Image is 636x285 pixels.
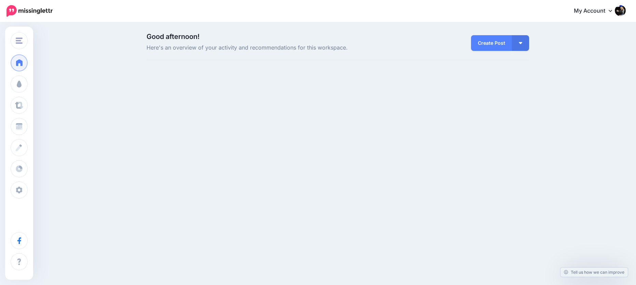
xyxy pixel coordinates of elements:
[567,3,626,19] a: My Account
[519,42,522,44] img: arrow-down-white.png
[471,35,512,51] a: Create Post
[147,43,398,52] span: Here's an overview of your activity and recommendations for this workspace.
[561,268,628,277] a: Tell us how we can improve
[147,32,199,41] span: Good afternoon!
[16,38,23,44] img: menu.png
[6,5,53,17] img: Missinglettr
